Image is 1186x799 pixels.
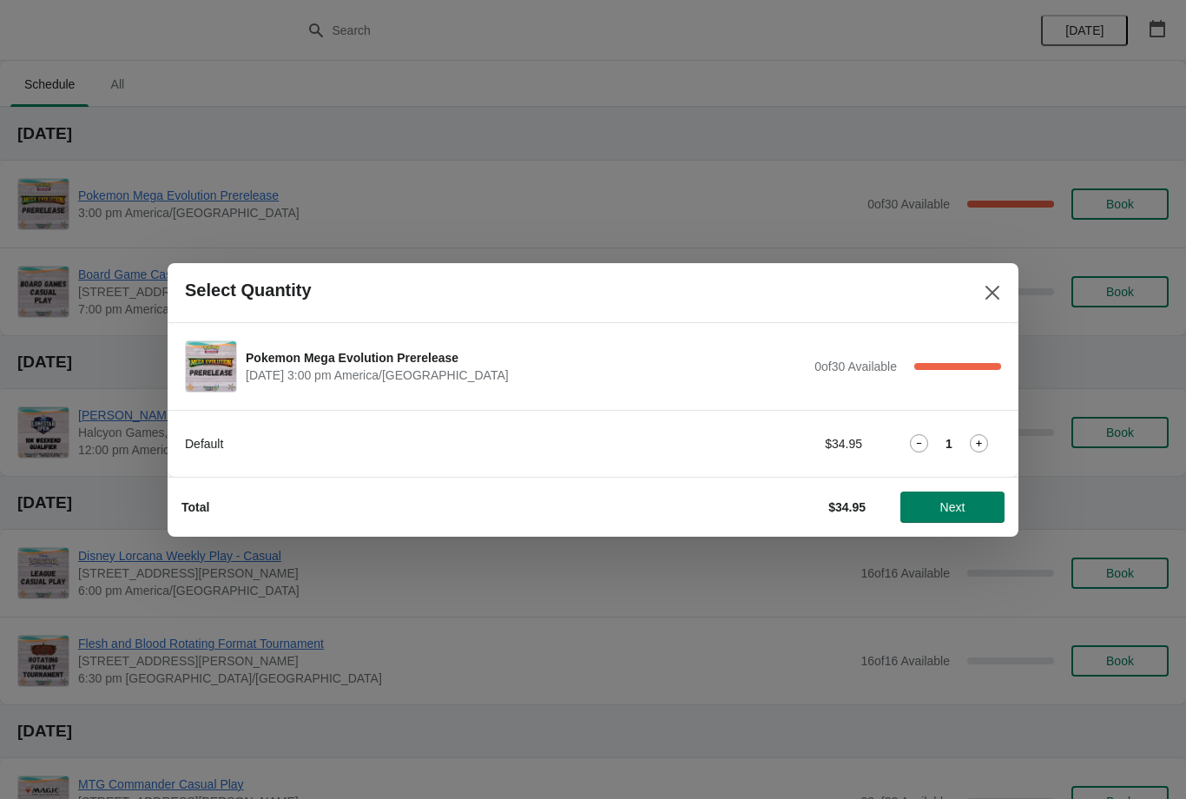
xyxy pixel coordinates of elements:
[946,435,952,452] strong: 1
[186,341,236,392] img: Pokemon Mega Evolution Prerelease | | September 13 | 3:00 pm America/Chicago
[246,349,806,366] span: Pokemon Mega Evolution Prerelease
[246,366,806,384] span: [DATE] 3:00 pm America/[GEOGRAPHIC_DATA]
[814,360,897,373] span: 0 of 30 Available
[977,277,1008,308] button: Close
[828,500,866,514] strong: $34.95
[940,500,965,514] span: Next
[181,500,209,514] strong: Total
[185,281,312,300] h2: Select Quantity
[185,435,667,452] div: Default
[900,492,1005,523] button: Next
[702,435,862,452] div: $34.95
